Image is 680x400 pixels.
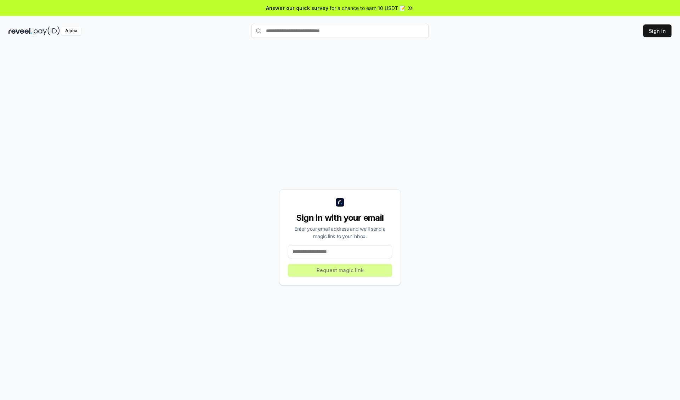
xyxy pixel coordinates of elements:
img: reveel_dark [8,27,32,35]
div: Alpha [61,27,81,35]
button: Sign In [643,24,671,37]
div: Sign in with your email [288,212,392,224]
div: Enter your email address and we’ll send a magic link to your inbox. [288,225,392,240]
span: for a chance to earn 10 USDT 📝 [330,4,406,12]
img: logo_small [336,198,344,207]
img: pay_id [34,27,60,35]
span: Answer our quick survey [266,4,328,12]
